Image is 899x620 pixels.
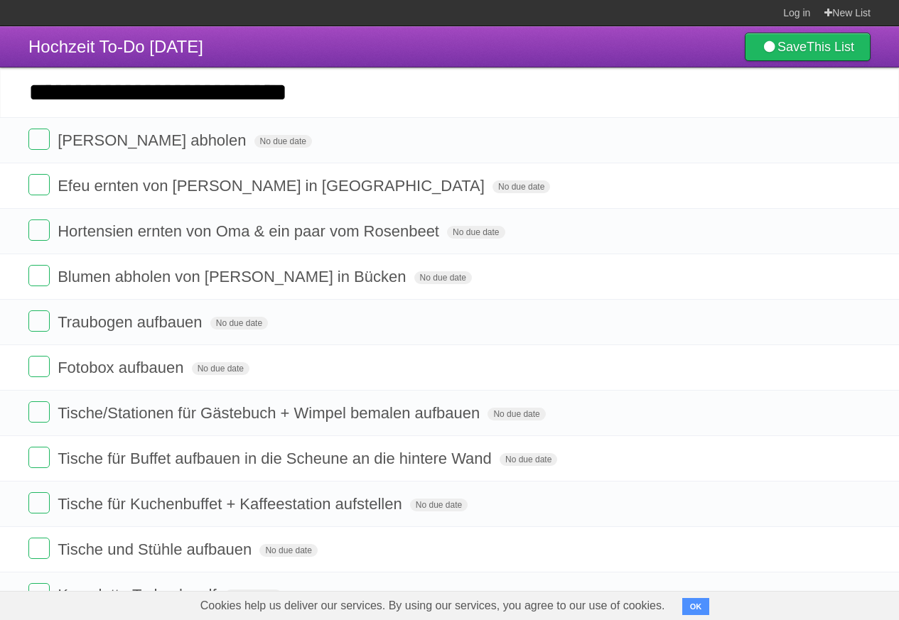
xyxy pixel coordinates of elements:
[58,540,255,558] span: Tische und Stühle aufbauen
[492,180,550,193] span: No due date
[807,40,854,54] b: This List
[488,408,545,420] span: No due date
[745,33,871,61] a: SaveThis List
[58,268,409,285] span: Blumen abholen von [PERSON_NAME] in Bücken
[58,222,443,240] span: Hortensien ernten von Oma & ein paar vom Rosenbeet
[186,592,679,620] span: Cookies help us deliver our services. By using our services, you agree to our use of cookies.
[447,226,505,239] span: No due date
[410,499,468,511] span: No due date
[28,37,203,56] span: Hochzeit To-Do [DATE]
[58,450,495,467] span: Tische für Buffet aufbauen in die Scheune an die hintere Wand
[500,453,557,466] span: No due date
[28,583,50,604] label: Done
[58,404,483,422] span: Tische/Stationen für Gästebuch + Wimpel bemalen aufbauen
[58,495,406,513] span: Tische für Kuchenbuffet + Kaffeestation aufstellen
[28,538,50,559] label: Done
[28,492,50,513] label: Done
[259,544,317,557] span: No due date
[28,129,50,150] label: Done
[210,317,268,330] span: No due date
[682,598,710,615] button: OK
[254,135,312,148] span: No due date
[28,310,50,332] label: Done
[28,447,50,468] label: Done
[414,271,472,284] span: No due date
[28,401,50,423] label: Done
[28,265,50,286] label: Done
[225,589,282,602] span: No due date
[28,356,50,377] label: Done
[58,131,249,149] span: [PERSON_NAME] abholen
[58,586,220,604] span: Komplette Todo als pdf
[192,362,249,375] span: No due date
[58,177,488,195] span: Efeu ernten von [PERSON_NAME] in [GEOGRAPHIC_DATA]
[58,313,205,331] span: Traubogen aufbauen
[58,359,187,376] span: Fotobox aufbauen
[28,174,50,195] label: Done
[28,219,50,241] label: Done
